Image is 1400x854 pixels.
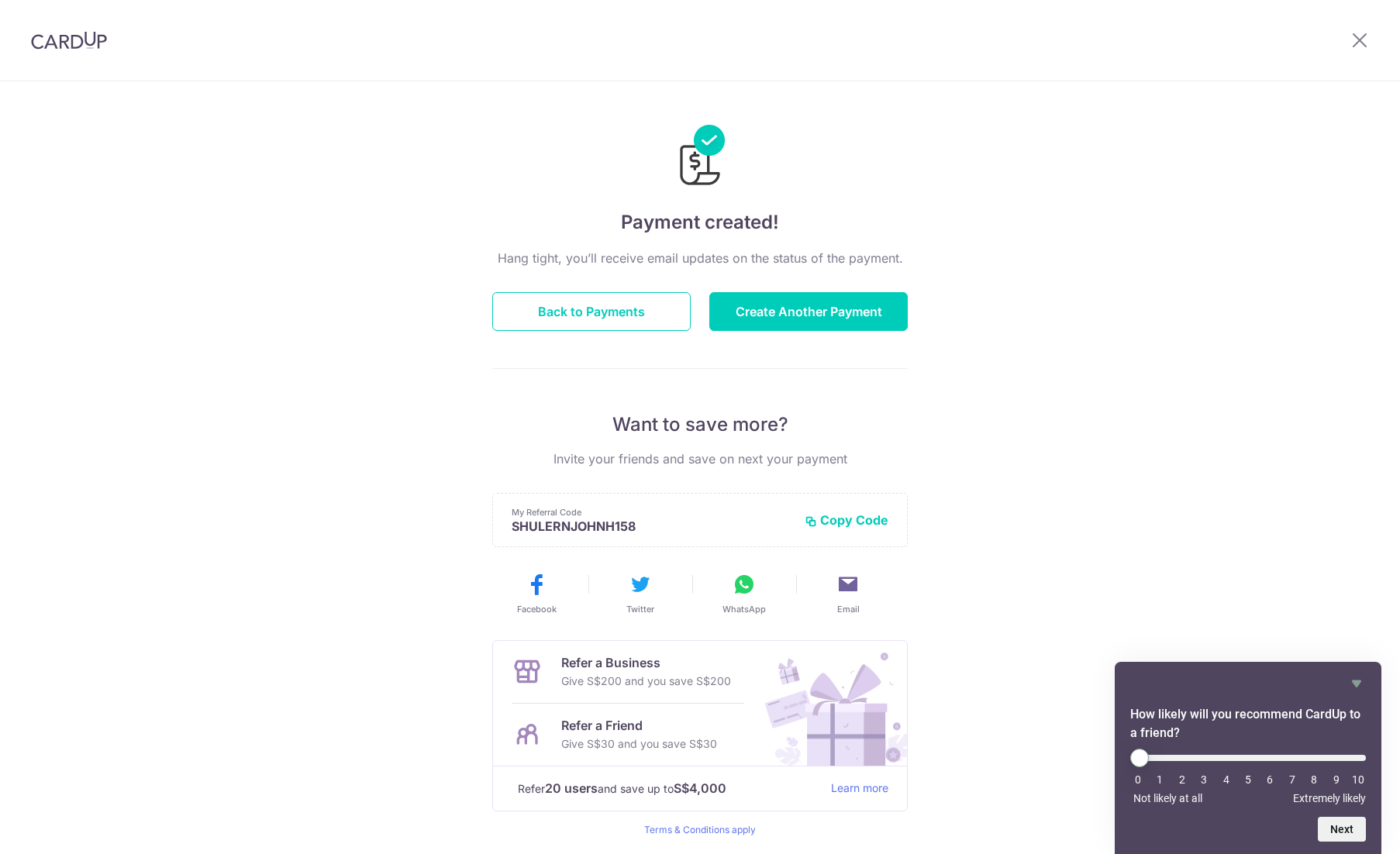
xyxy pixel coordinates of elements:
li: 6 [1262,773,1278,786]
h4: Payment created! [492,208,908,236]
p: Give S$30 and you save S$30 [561,735,717,753]
li: 10 [1350,773,1366,786]
button: Twitter [595,572,686,615]
img: Refer [750,641,907,766]
button: Email [802,572,894,615]
span: Email [837,603,860,615]
button: Copy Code [805,512,888,528]
span: WhatsApp [722,603,766,615]
h2: How likely will you recommend CardUp to a friend? Select an option from 0 to 10, with 0 being Not... [1130,705,1366,742]
img: Payments [675,125,725,190]
img: CardUp [31,31,107,50]
a: Learn more [831,779,888,798]
span: Not likely at all [1133,792,1202,804]
button: Back to Payments [492,292,691,331]
p: Invite your friends and save on next your payment [492,449,908,468]
li: 0 [1130,773,1146,786]
li: 7 [1284,773,1300,786]
button: WhatsApp [698,572,790,615]
button: Next question [1318,817,1366,842]
span: Twitter [626,603,654,615]
a: Terms & Conditions apply [644,824,756,835]
button: Hide survey [1347,674,1366,693]
strong: 20 users [545,779,598,797]
div: How likely will you recommend CardUp to a friend? Select an option from 0 to 10, with 0 being Not... [1130,749,1366,804]
p: SHULERNJOHNH158 [512,518,792,534]
li: 8 [1306,773,1322,786]
p: My Referral Code [512,506,792,518]
li: 2 [1174,773,1190,786]
p: Refer and save up to [518,779,819,798]
li: 5 [1240,773,1256,786]
p: Hang tight, you’ll receive email updates on the status of the payment. [492,249,908,267]
span: Extremely likely [1293,792,1366,804]
div: How likely will you recommend CardUp to a friend? Select an option from 0 to 10, with 0 being Not... [1130,674,1366,842]
button: Facebook [491,572,582,615]
strong: S$4,000 [674,779,726,797]
p: Give S$200 and you save S$200 [561,672,731,690]
p: Refer a Business [561,653,731,672]
li: 4 [1219,773,1234,786]
button: Create Another Payment [709,292,908,331]
li: 9 [1329,773,1344,786]
li: 3 [1196,773,1212,786]
span: Facebook [517,603,557,615]
li: 1 [1152,773,1167,786]
p: Want to save more? [492,412,908,437]
p: Refer a Friend [561,716,717,735]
